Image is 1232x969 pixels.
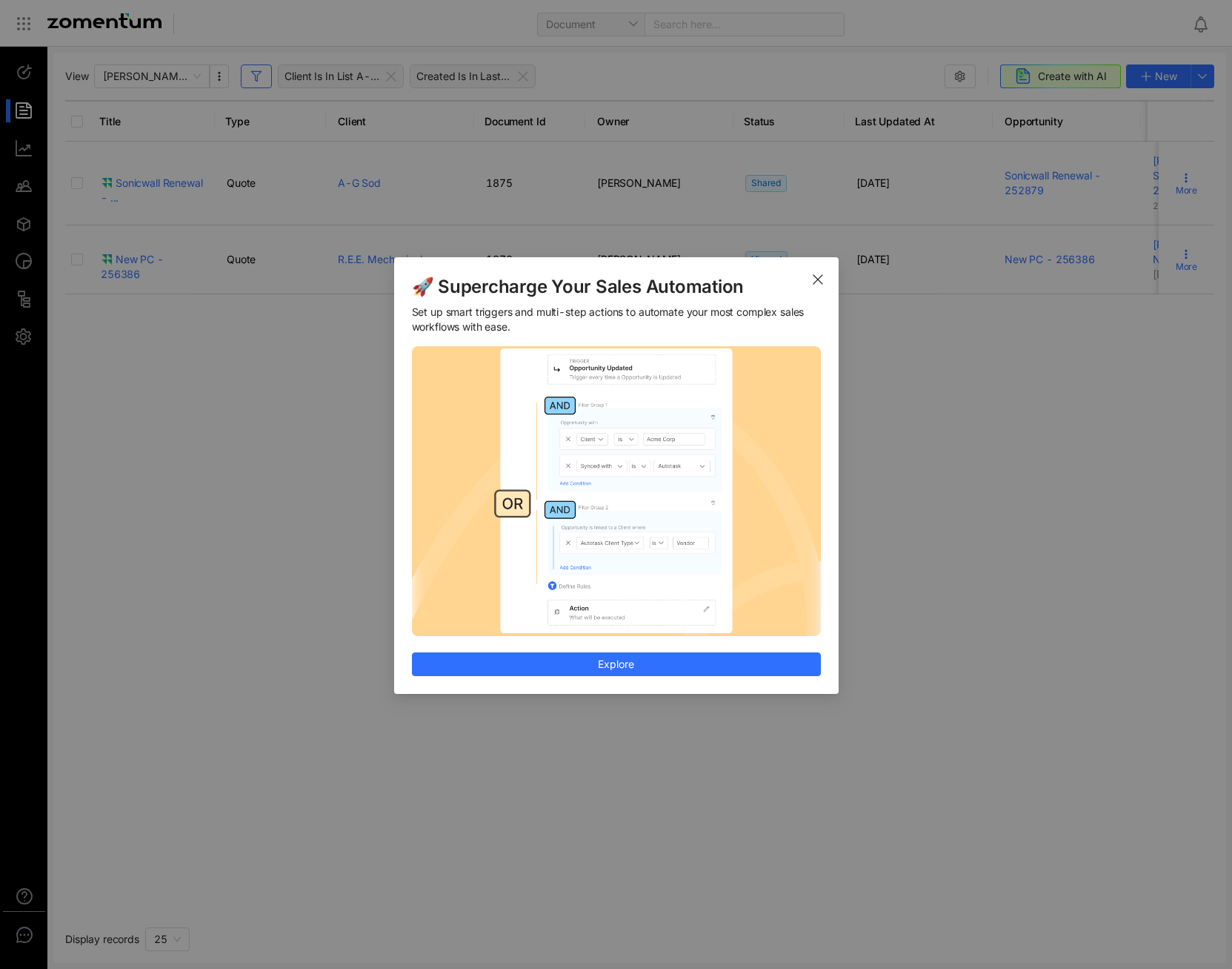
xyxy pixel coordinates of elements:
span: Set up smart triggers and multi-step actions to automate your most complex sales workflows with e... [412,305,821,334]
span: Explore [598,656,634,672]
span: 🚀 Supercharge Your Sales Automation [412,275,821,299]
img: 1754633743504-Frame+1000004553.png [412,346,821,635]
button: Explore [412,652,821,676]
button: Close [797,257,839,299]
